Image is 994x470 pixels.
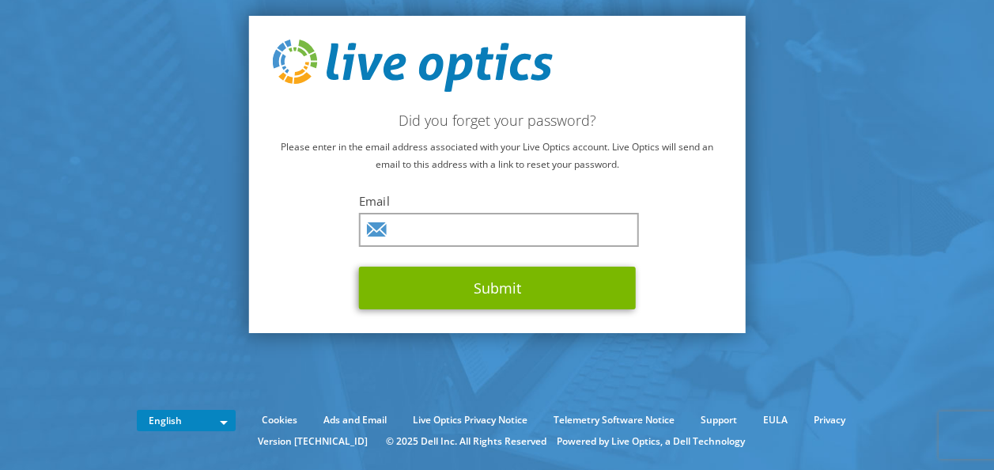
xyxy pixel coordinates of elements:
[802,411,857,429] a: Privacy
[401,411,539,429] a: Live Optics Privacy Notice
[751,411,799,429] a: EULA
[250,411,309,429] a: Cookies
[312,411,399,429] a: Ads and Email
[557,433,745,450] li: Powered by Live Optics, a Dell Technology
[250,433,376,450] li: Version [TECHNICAL_ID]
[542,411,686,429] a: Telemetry Software Notice
[689,411,749,429] a: Support
[272,138,722,173] p: Please enter in the email address associated with your Live Optics account. Live Optics will send...
[272,40,552,92] img: live_optics_svg.svg
[378,433,554,450] li: © 2025 Dell Inc. All Rights Reserved
[359,193,636,209] label: Email
[272,112,722,129] h2: Did you forget your password?
[359,267,636,309] button: Submit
